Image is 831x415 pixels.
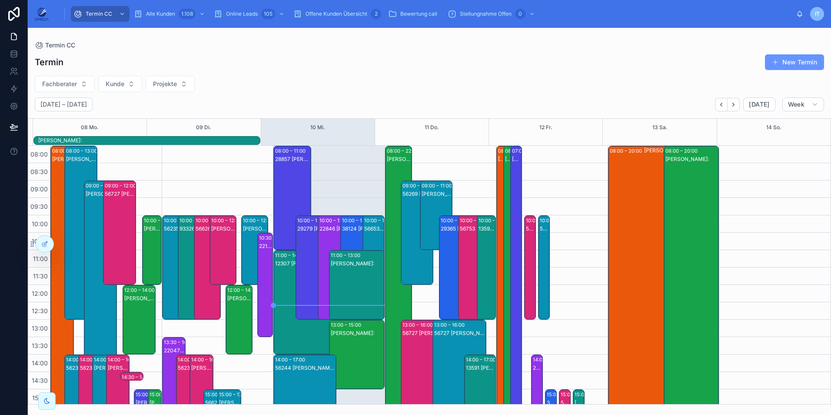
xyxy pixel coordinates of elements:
[40,100,87,109] h2: [DATE] – [DATE]
[505,156,514,163] div: [PERSON_NAME]:
[479,216,511,225] div: 10:00 – 13:00
[80,365,101,371] div: 56237 [PERSON_NAME]:[PERSON_NAME]
[329,251,384,319] div: 11:00 – 13:00[PERSON_NAME]:
[274,251,367,354] div: 11:00 – 14:0012307 [PERSON_NAME]:[PERSON_NAME]
[460,216,492,225] div: 10:00 – 13:00
[547,399,556,406] div: 30539 [PERSON_NAME] [PERSON_NAME]:[PERSON_NAME]
[194,216,220,319] div: 10:00 – 13:0056626 [PERSON_NAME]:[PERSON_NAME]
[538,216,549,319] div: 10:00 – 13:0056729 [PERSON_NAME]:[PERSON_NAME]
[164,338,196,347] div: 13:30 – 16:30
[466,355,498,364] div: 14:00 – 17:00
[561,390,593,399] div: 15:00 – 17:00
[205,390,238,399] div: 15:00 – 18:00
[526,225,535,232] div: 56759 [PERSON_NAME]:[PERSON_NAME]
[331,260,384,267] div: [PERSON_NAME]:
[38,137,260,144] div: Marco Bringmann Kunde:
[766,119,781,136] button: 14 So.
[56,4,796,23] div: scrollable content
[479,225,495,232] div: 13591 [PERSON_NAME]:[PERSON_NAME]
[108,355,140,364] div: 14:00 – 16:00
[30,307,50,315] span: 12:30
[94,355,126,364] div: 14:00 – 16:00
[297,225,332,232] div: 29279 [PERSON_NAME] [PERSON_NAME]:[PERSON_NAME]
[275,251,307,260] div: 11:00 – 14:00
[743,97,775,111] button: [DATE]
[227,286,260,295] div: 12:00 – 14:00
[191,365,212,371] div: [PERSON_NAME]:
[210,216,236,284] div: 10:00 – 12:00[PERSON_NAME]:
[652,119,668,136] button: 13 Sa.
[242,216,268,284] div: 10:00 – 12:00[PERSON_NAME]:
[331,321,363,329] div: 13:00 – 15:00
[178,355,210,364] div: 14:00 – 17:00
[71,6,130,22] a: Termin CC
[108,365,129,371] div: [PERSON_NAME]:
[120,372,143,381] div: 14:30 – 14:45
[124,295,155,302] div: [PERSON_NAME]:
[122,373,154,382] div: 14:30 – 14:45
[219,399,240,406] div: [PERSON_NAME]:
[331,330,384,337] div: [PERSON_NAME]:
[164,347,185,354] div: 22047 [PERSON_NAME]:[PERSON_NAME]
[644,147,701,154] div: [PERSON_NAME]:
[258,233,273,337] div: 10:30 – 13:3022147 [PERSON_NAME]:[PERSON_NAME]
[52,147,86,155] div: 08:00 – 20:00
[782,97,824,111] button: Week
[386,6,443,22] a: Bewertung call
[86,191,116,197] div: [PERSON_NAME]:
[178,365,199,371] div: 56237 [PERSON_NAME]:[PERSON_NAME]
[498,147,532,155] div: 08:00 – 20:00
[35,56,63,68] h1: Termin
[103,181,136,284] div: 09:00 – 12:0056727 [PERSON_NAME]:[PERSON_NAME]
[318,216,355,319] div: 10:00 – 13:0022846 [PERSON_NAME]:[PERSON_NAME] [PERSON_NAME]
[226,285,252,354] div: 12:00 – 14:00[PERSON_NAME]:
[371,9,381,19] div: 2
[226,10,258,17] span: Online Leads
[38,137,260,144] div: [PERSON_NAME]:
[153,80,177,88] span: Projekte
[30,359,50,367] span: 14:00
[66,355,98,364] div: 14:00 – 17:00
[131,6,209,22] a: Alle Kunden1.108
[539,119,552,136] button: 12 Fr.
[196,216,228,225] div: 10:00 – 13:00
[136,399,156,406] div: [PERSON_NAME] [PERSON_NAME]:
[498,156,507,163] div: [PERSON_NAME]:
[291,6,384,22] a: Offene Kunden Übersicht2
[749,100,769,108] span: [DATE]
[547,390,579,399] div: 15:00 – 18:00
[420,181,452,250] div: 09:00 – 11:00[PERSON_NAME]:
[123,285,155,354] div: 12:00 – 14:00[PERSON_NAME]:
[196,225,220,232] div: 56626 [PERSON_NAME]:[PERSON_NAME]
[81,119,99,136] button: 08 Mo.
[422,191,451,197] div: [PERSON_NAME]:
[297,216,330,225] div: 10:00 – 13:00
[66,147,100,155] div: 08:00 – 13:00
[466,365,495,371] div: 13591 [PERSON_NAME]:[PERSON_NAME]
[665,156,718,163] div: [PERSON_NAME]:
[65,146,97,319] div: 08:00 – 13:00[PERSON_NAME]:
[341,216,378,319] div: 10:00 – 13:0038124 [PERSON_NAME] [PERSON_NAME]:[PERSON_NAME]
[227,295,252,302] div: [PERSON_NAME]:
[144,216,176,225] div: 10:00 – 12:00
[150,390,182,399] div: 15:00 – 17:00
[105,181,138,190] div: 09:00 – 12:00
[402,181,436,190] div: 09:00 – 12:00
[243,216,276,225] div: 10:00 – 12:00
[477,216,495,319] div: 10:00 – 13:0013591 [PERSON_NAME]:[PERSON_NAME]
[98,76,142,92] button: Select Button
[30,325,50,332] span: 13:00
[441,225,470,232] div: 29365 [PERSON_NAME] [PERSON_NAME]:[PERSON_NAME]
[35,41,75,50] a: Termin CC
[31,255,50,262] span: 11:00
[526,216,558,225] div: 10:00 – 13:00
[275,147,308,155] div: 08:00 – 11:00
[105,191,135,197] div: 56727 [PERSON_NAME]:[PERSON_NAME]
[219,390,251,399] div: 15:00 – 17:00
[259,234,292,242] div: 10:30 – 13:30
[364,225,384,232] div: 56653 [PERSON_NAME]:[PERSON_NAME]
[42,80,77,88] span: Fachberater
